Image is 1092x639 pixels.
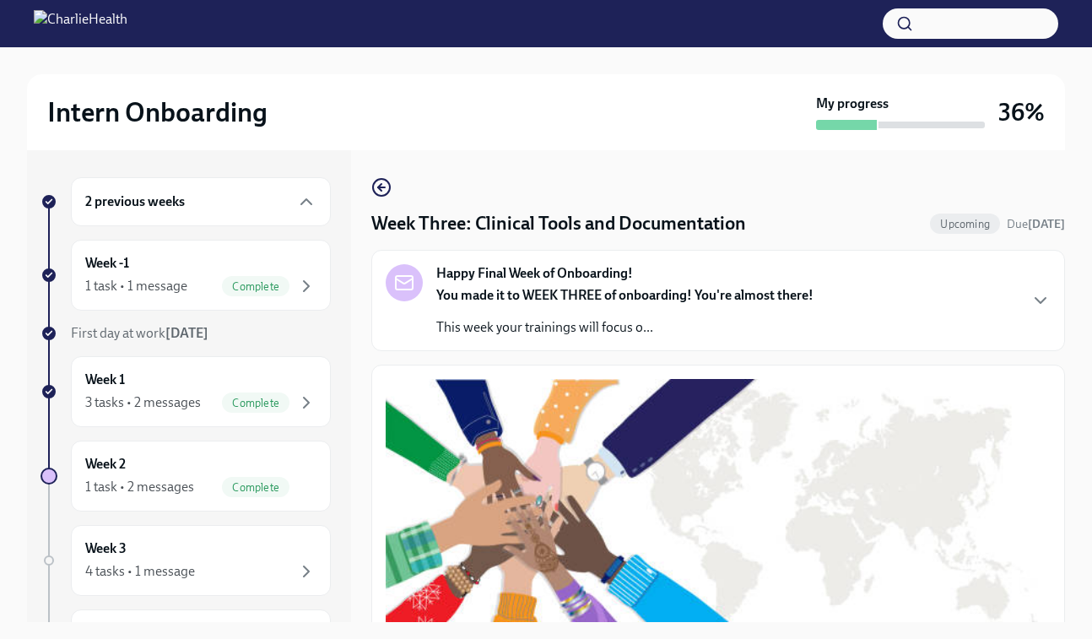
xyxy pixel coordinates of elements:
a: First day at work[DATE] [41,324,331,343]
span: September 23rd, 2025 10:00 [1007,216,1065,232]
strong: [DATE] [1028,217,1065,231]
div: 2 previous weeks [71,177,331,226]
h6: Week 2 [85,455,126,474]
span: Complete [222,280,289,293]
a: Week 13 tasks • 2 messagesComplete [41,356,331,427]
a: Week 34 tasks • 1 message [41,525,331,596]
img: CharlieHealth [34,10,127,37]
strong: Happy Final Week of Onboarding! [436,264,633,283]
h2: Intern Onboarding [47,95,268,129]
div: 3 tasks • 2 messages [85,393,201,412]
a: Week 21 task • 2 messagesComplete [41,441,331,512]
h6: 2 previous weeks [85,192,185,211]
p: This week your trainings will focus o... [436,318,814,337]
span: Complete [222,481,289,494]
span: First day at work [71,325,208,341]
a: Week -11 task • 1 messageComplete [41,240,331,311]
strong: My progress [816,95,889,113]
h3: 36% [998,97,1045,127]
strong: You made it to WEEK THREE of onboarding! You're almost there! [436,287,814,303]
span: Complete [222,397,289,409]
h4: Week Three: Clinical Tools and Documentation [371,211,746,236]
div: 4 tasks • 1 message [85,562,195,581]
span: Upcoming [930,218,1000,230]
h6: Week -1 [85,254,129,273]
div: 1 task • 2 messages [85,478,194,496]
span: Due [1007,217,1065,231]
h6: Week 1 [85,371,125,389]
strong: [DATE] [165,325,208,341]
div: 1 task • 1 message [85,277,187,295]
h6: Week 3 [85,539,127,558]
